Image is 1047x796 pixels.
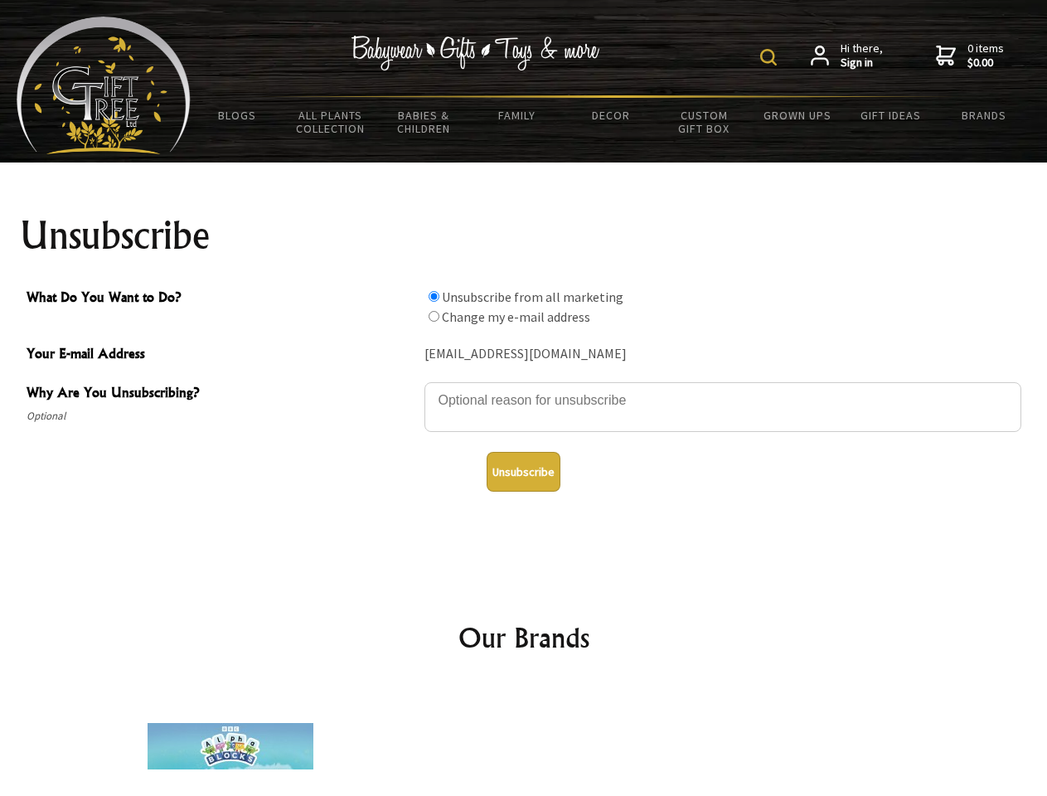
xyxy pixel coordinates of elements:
[657,98,751,146] a: Custom Gift Box
[27,343,416,367] span: Your E-mail Address
[442,289,623,305] label: Unsubscribe from all marketing
[442,308,590,325] label: Change my e-mail address
[284,98,378,146] a: All Plants Collection
[811,41,883,70] a: Hi there,Sign in
[33,618,1015,658] h2: Our Brands
[27,287,416,311] span: What Do You Want to Do?
[20,216,1028,255] h1: Unsubscribe
[429,311,439,322] input: What Do You Want to Do?
[429,291,439,302] input: What Do You Want to Do?
[377,98,471,146] a: Babies & Children
[17,17,191,154] img: Babyware - Gifts - Toys and more...
[841,56,883,70] strong: Sign in
[936,41,1004,70] a: 0 items$0.00
[351,36,600,70] img: Babywear - Gifts - Toys & more
[191,98,284,133] a: BLOGS
[471,98,565,133] a: Family
[750,98,844,133] a: Grown Ups
[760,49,777,66] img: product search
[27,406,416,426] span: Optional
[938,98,1031,133] a: Brands
[841,41,883,70] span: Hi there,
[967,56,1004,70] strong: $0.00
[844,98,938,133] a: Gift Ideas
[967,41,1004,70] span: 0 items
[564,98,657,133] a: Decor
[424,382,1021,432] textarea: Why Are You Unsubscribing?
[424,342,1021,367] div: [EMAIL_ADDRESS][DOMAIN_NAME]
[27,382,416,406] span: Why Are You Unsubscribing?
[487,452,560,492] button: Unsubscribe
